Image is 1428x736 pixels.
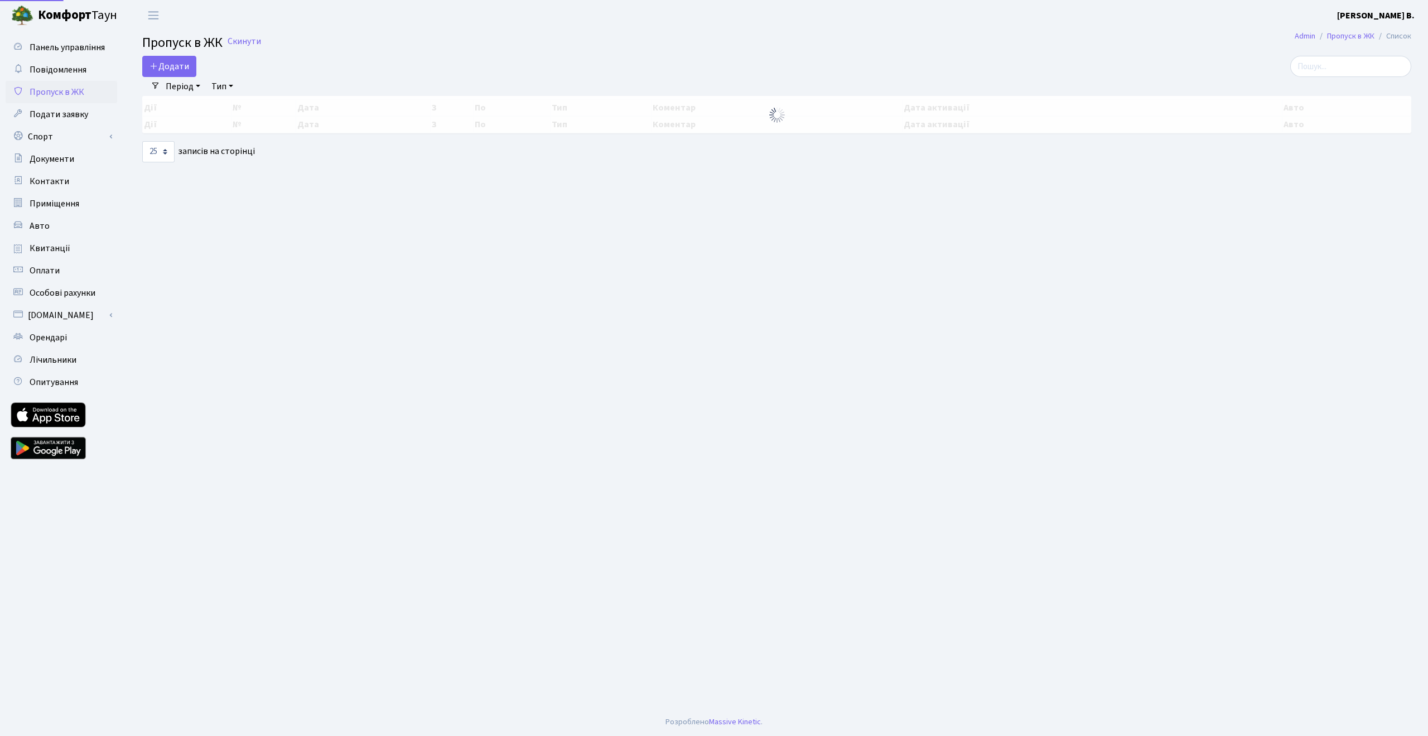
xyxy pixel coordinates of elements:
[38,6,117,25] span: Таун
[30,198,79,210] span: Приміщення
[142,56,196,77] a: Додати
[6,148,117,170] a: Документи
[6,215,117,237] a: Авто
[1337,9,1415,22] a: [PERSON_NAME] В.
[30,376,78,388] span: Опитування
[228,36,261,47] a: Скинути
[142,33,223,52] span: Пропуск в ЖК
[30,153,74,165] span: Документи
[6,326,117,349] a: Орендарі
[30,220,50,232] span: Авто
[6,304,117,326] a: [DOMAIN_NAME]
[6,36,117,59] a: Панель управління
[768,106,786,124] img: Обробка...
[1278,25,1428,48] nav: breadcrumb
[6,103,117,126] a: Подати заявку
[1374,30,1411,42] li: Список
[6,259,117,282] a: Оплати
[30,242,70,254] span: Квитанції
[1290,56,1411,77] input: Пошук...
[142,141,175,162] select: записів на сторінці
[11,4,33,27] img: logo.png
[149,60,189,73] span: Додати
[6,193,117,215] a: Приміщення
[161,77,205,96] a: Період
[30,331,67,344] span: Орендарі
[30,264,60,277] span: Оплати
[6,81,117,103] a: Пропуск в ЖК
[709,716,761,728] a: Massive Kinetic
[665,716,763,728] div: Розроблено .
[30,41,105,54] span: Панель управління
[38,6,91,24] b: Комфорт
[30,86,84,98] span: Пропуск в ЖК
[207,77,238,96] a: Тип
[6,282,117,304] a: Особові рахунки
[30,175,69,187] span: Контакти
[6,371,117,393] a: Опитування
[6,170,117,193] a: Контакти
[30,287,95,299] span: Особові рахунки
[30,354,76,366] span: Лічильники
[30,64,86,76] span: Повідомлення
[30,108,88,121] span: Подати заявку
[139,6,167,25] button: Переключити навігацію
[6,237,117,259] a: Квитанції
[6,126,117,148] a: Спорт
[1295,30,1315,42] a: Admin
[6,59,117,81] a: Повідомлення
[1327,30,1374,42] a: Пропуск в ЖК
[142,141,255,162] label: записів на сторінці
[6,349,117,371] a: Лічильники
